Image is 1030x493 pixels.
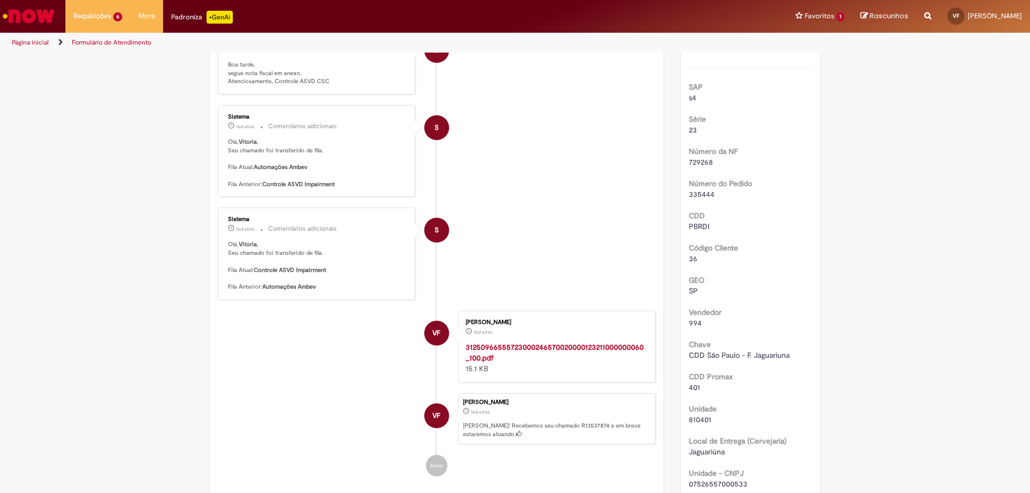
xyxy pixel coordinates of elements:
[968,11,1022,20] span: [PERSON_NAME]
[218,393,656,445] li: Vitoria Junqueira Fornasaro
[689,468,744,478] b: Unidade - CNPJ
[689,82,703,92] b: SAP
[236,46,255,53] time: 16/09/2025 08:41:39
[860,11,908,21] a: Rascunhos
[689,340,711,349] b: Chave
[689,350,790,360] span: CDD São Paulo - F. Jaguariuna
[1,5,56,27] img: ServiceNow
[254,163,307,171] b: Automações Ambev
[870,11,908,21] span: Rascunhos
[239,138,257,146] b: Vitoria
[262,180,335,188] b: Controle ASVD Impairment
[689,479,747,489] span: 07526557000533
[171,11,233,24] div: Padroniza
[236,123,255,130] time: 16/09/2025 08:41:38
[466,319,644,326] div: [PERSON_NAME]
[689,318,702,328] span: 994
[236,226,255,232] time: 16/09/2025 06:50:36
[236,123,255,130] span: 16d atrás
[689,211,705,220] b: CDD
[471,409,490,415] time: 16/09/2025 06:50:34
[262,283,316,291] b: Automações Ambev
[689,447,725,457] span: Jaguariúna
[228,216,407,223] div: Sistema
[113,12,122,21] span: 6
[836,12,844,21] span: 1
[236,46,255,53] span: 16d atrás
[435,217,439,243] span: S
[689,286,698,296] span: SP
[424,321,449,345] div: Vitoria Junqueira Fornasaro
[471,409,490,415] span: 16d atrás
[689,436,786,446] b: Local de Entrega (Cervejaria)
[228,138,407,188] p: Olá, , Seu chamado foi transferido de fila. Fila Atual: Fila Anterior:
[228,61,407,86] p: Boa tarde, segue nota fiscal em anexo. Atenciosamente, Controle ASVD CSC
[689,275,704,285] b: GEO
[8,33,679,53] ul: Trilhas de página
[474,329,492,335] time: 16/09/2025 06:50:32
[805,11,834,21] span: Favoritos
[424,218,449,242] div: System
[239,240,257,248] b: Vitoria
[463,399,650,406] div: [PERSON_NAME]
[689,382,700,392] span: 401
[689,179,752,188] b: Número do Pedido
[12,38,49,47] a: Página inicial
[236,226,255,232] span: 16d atrás
[228,240,407,291] p: Olá, , Seu chamado foi transferido de fila. Fila Atual: Fila Anterior:
[138,11,155,21] span: More
[72,38,151,47] a: Formulário de Atendimento
[254,266,326,274] b: Controle ASVD Impairment
[466,342,644,374] div: 15.1 KB
[689,114,706,124] b: Série
[689,125,697,135] span: 23
[689,404,717,414] b: Unidade
[435,115,439,141] span: S
[689,372,733,381] b: CDD Promax
[689,222,709,231] span: PBRDI
[689,243,738,253] b: Código Cliente
[689,254,697,263] span: 36
[474,329,492,335] span: 16d atrás
[466,342,644,363] a: 31250966555723000246570020000123211000000060_100.pdf
[463,422,650,438] p: [PERSON_NAME]! Recebemos seu chamado R13537874 e em breve estaremos atuando.
[689,307,722,317] b: Vendedor
[268,224,337,233] small: Comentários adicionais
[424,403,449,428] div: Vitoria Junqueira Fornasaro
[689,189,715,199] span: 335444
[953,12,959,19] span: VF
[432,403,440,429] span: VF
[689,157,713,167] span: 729268
[228,114,407,120] div: Sistema
[689,93,696,102] span: s4
[689,415,711,424] span: 810401
[424,115,449,140] div: System
[268,122,337,131] small: Comentários adicionais
[432,320,440,346] span: VF
[207,11,233,24] p: +GenAi
[689,146,738,156] b: Número da NF
[73,11,111,21] span: Requisições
